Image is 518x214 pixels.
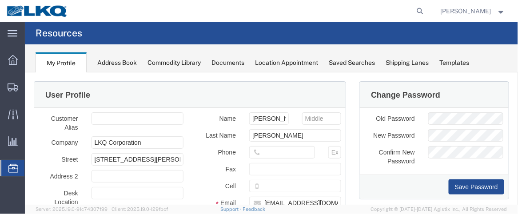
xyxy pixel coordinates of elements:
button: Save Password [424,107,479,122]
input: Middle [277,40,317,52]
div: Location Appointment [255,58,318,67]
label: Desk Location [7,115,60,134]
div: Documents [211,58,244,67]
iframe: FS Legacy Container [25,72,518,205]
div: My Profile [36,52,87,73]
span: Server: 2025.19.0-91c74307f99 [36,206,108,212]
label: Confirm New Password [333,74,397,93]
input: First [224,40,264,52]
span: Copyright © [DATE]-[DATE] Agistix Inc., All Rights Reserved [371,206,507,213]
label: Phone [165,74,218,84]
label: Email [165,124,218,135]
a: Support [220,206,243,212]
h4: Resources [36,22,82,44]
label: New Password [333,57,397,67]
div: Templates [440,58,470,67]
span: Krisann Metzger [441,6,491,16]
label: Fax [165,91,218,101]
span: Client: 2025.19.0-129fbcf [112,206,168,212]
label: Old Password [333,40,397,51]
label: Last Name [165,57,218,67]
div: Saved Searches [329,58,375,67]
label: Cell [165,107,218,118]
button: [PERSON_NAME] [440,6,506,16]
div: Commodity Library [147,58,201,67]
div: Address Book [97,58,137,67]
label: Name [165,40,218,51]
div: Change Password [346,14,415,31]
div: Shipping Lanes [386,58,429,67]
a: Feedback [243,206,265,212]
img: logo [6,4,68,18]
input: Ext. [303,74,316,86]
